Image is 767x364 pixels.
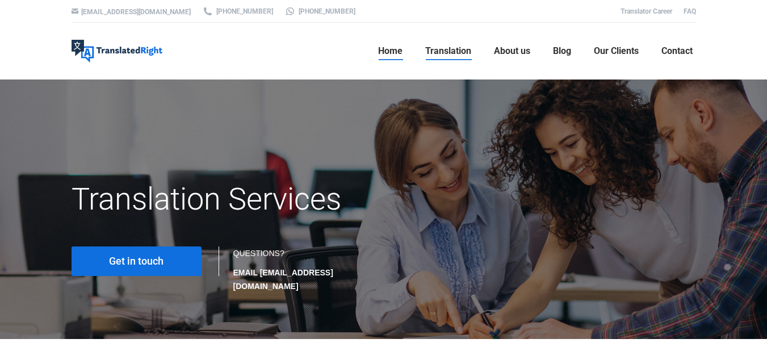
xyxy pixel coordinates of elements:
a: Contact [658,33,696,69]
a: [PHONE_NUMBER] [284,6,355,16]
a: Blog [550,33,575,69]
span: Home [378,45,403,57]
a: FAQ [684,7,696,15]
span: Translation [425,45,471,57]
strong: EMAIL [EMAIL_ADDRESS][DOMAIN_NAME] [233,268,333,291]
a: [EMAIL_ADDRESS][DOMAIN_NAME] [81,8,191,16]
a: Get in touch [72,246,202,276]
a: Translator Career [621,7,672,15]
span: Our Clients [594,45,639,57]
a: Our Clients [590,33,642,69]
a: About us [491,33,534,69]
span: About us [494,45,530,57]
div: QUESTIONS? [233,246,372,293]
a: [PHONE_NUMBER] [202,6,273,16]
img: Translated Right [72,40,162,62]
a: Home [375,33,406,69]
a: Translation [422,33,475,69]
span: Blog [553,45,571,57]
h1: Translation Services [72,181,482,218]
span: Contact [661,45,693,57]
span: Get in touch [109,256,164,267]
